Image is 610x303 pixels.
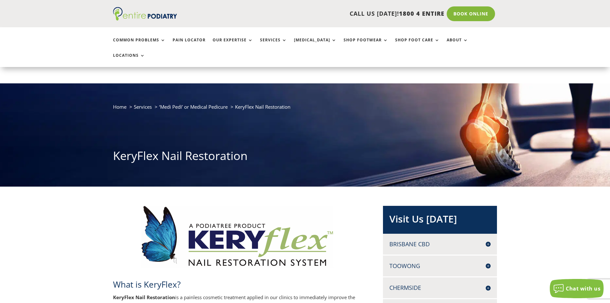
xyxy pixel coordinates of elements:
h1: KeryFlex Nail Restoration [113,148,497,167]
a: Services [260,38,287,52]
img: logo (1) [113,7,177,21]
a: Pain Locator [173,38,206,52]
span: KeryFlex Nail Restoration [235,104,290,110]
a: About [447,38,468,52]
p: CALL US [DATE]! [202,10,444,18]
b: Nail Restoration [135,294,175,300]
a: Common Problems [113,38,166,52]
a: Book Online [447,6,495,21]
a: Locations [113,53,145,67]
h4: Toowong [389,262,491,270]
nav: breadcrumb [113,103,497,116]
a: Shop Footwear [344,38,388,52]
button: Chat with us [550,279,604,298]
span: 1800 4 ENTIRE [399,10,444,17]
a: Our Expertise [213,38,253,52]
h2: Visit Us [DATE] [389,212,491,229]
span: What is KeryFlex? [113,279,181,290]
h4: Brisbane CBD [389,240,491,248]
a: Home [113,104,126,110]
b: KeryFlex [113,294,134,300]
h4: Chermside [389,284,491,292]
img: KeryFlex Nail Reconstuction Logo [141,206,333,268]
a: Entire Podiatry [113,15,177,22]
span: Chat with us [566,285,600,292]
a: Services [134,104,152,110]
a: [MEDICAL_DATA] [294,38,337,52]
a: ‘Medi Pedi’ or Medical Pedicure [159,104,228,110]
a: Shop Foot Care [395,38,440,52]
